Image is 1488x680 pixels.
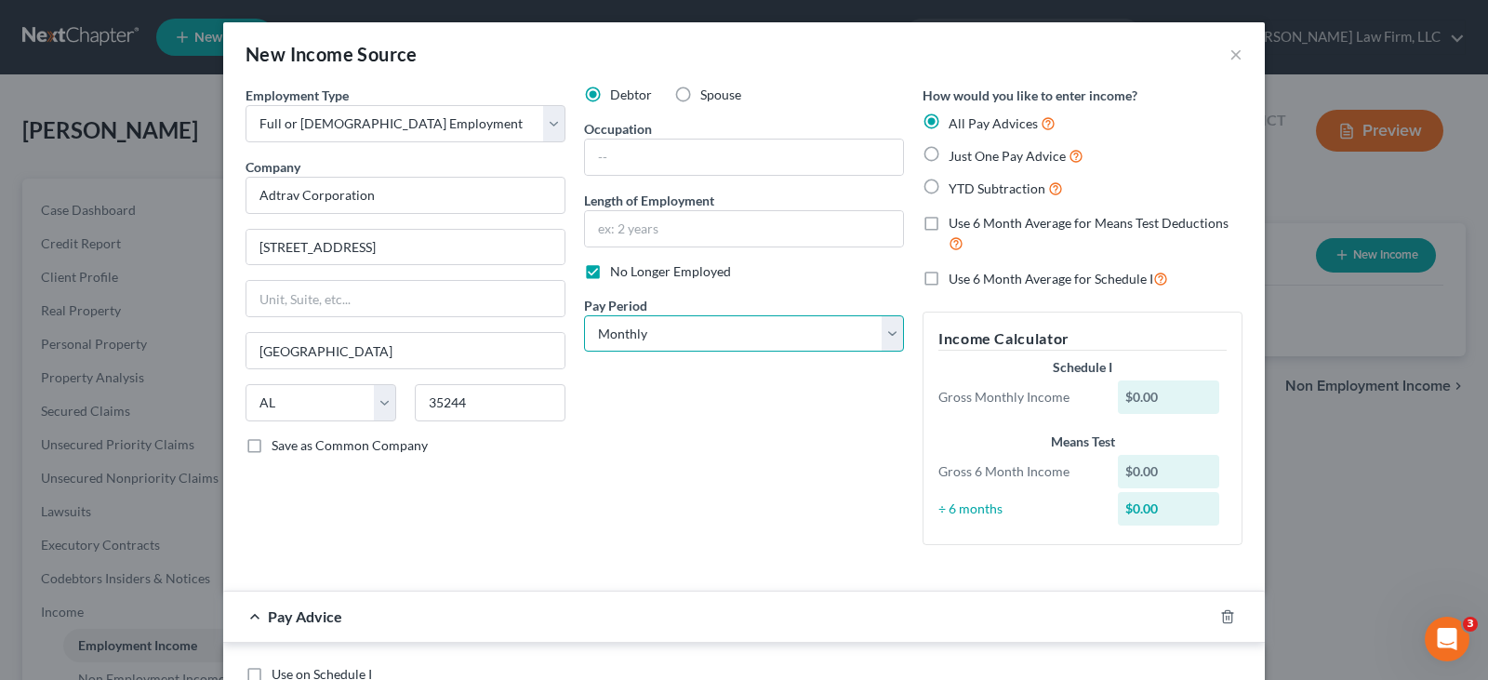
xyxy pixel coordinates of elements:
[949,271,1153,287] span: Use 6 Month Average for Schedule I
[1229,43,1242,65] button: ×
[938,358,1227,377] div: Schedule I
[929,462,1109,481] div: Gross 6 Month Income
[929,500,1109,518] div: ÷ 6 months
[929,388,1109,407] div: Gross Monthly Income
[923,86,1137,105] label: How would you like to enter income?
[1118,492,1220,526] div: $0.00
[585,140,903,175] input: --
[938,433,1227,451] div: Means Test
[949,148,1066,164] span: Just One Pay Advice
[268,607,342,625] span: Pay Advice
[246,281,565,316] input: Unit, Suite, etc...
[246,177,565,214] input: Search company by name...
[610,263,731,279] span: No Longer Employed
[246,230,565,265] input: Enter address...
[938,327,1227,351] h5: Income Calculator
[246,333,565,368] input: Enter city...
[949,215,1229,231] span: Use 6 Month Average for Means Test Deductions
[585,211,903,247] input: ex: 2 years
[246,159,300,175] span: Company
[584,191,714,210] label: Length of Employment
[1118,455,1220,488] div: $0.00
[610,87,652,102] span: Debtor
[1463,617,1478,632] span: 3
[1118,380,1220,414] div: $0.00
[246,41,418,67] div: New Income Source
[415,384,565,421] input: Enter zip...
[246,87,349,103] span: Employment Type
[1425,617,1469,661] iframe: Intercom live chat
[949,180,1045,196] span: YTD Subtraction
[584,119,652,139] label: Occupation
[584,298,647,313] span: Pay Period
[949,115,1038,131] span: All Pay Advices
[272,437,428,453] span: Save as Common Company
[700,87,741,102] span: Spouse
